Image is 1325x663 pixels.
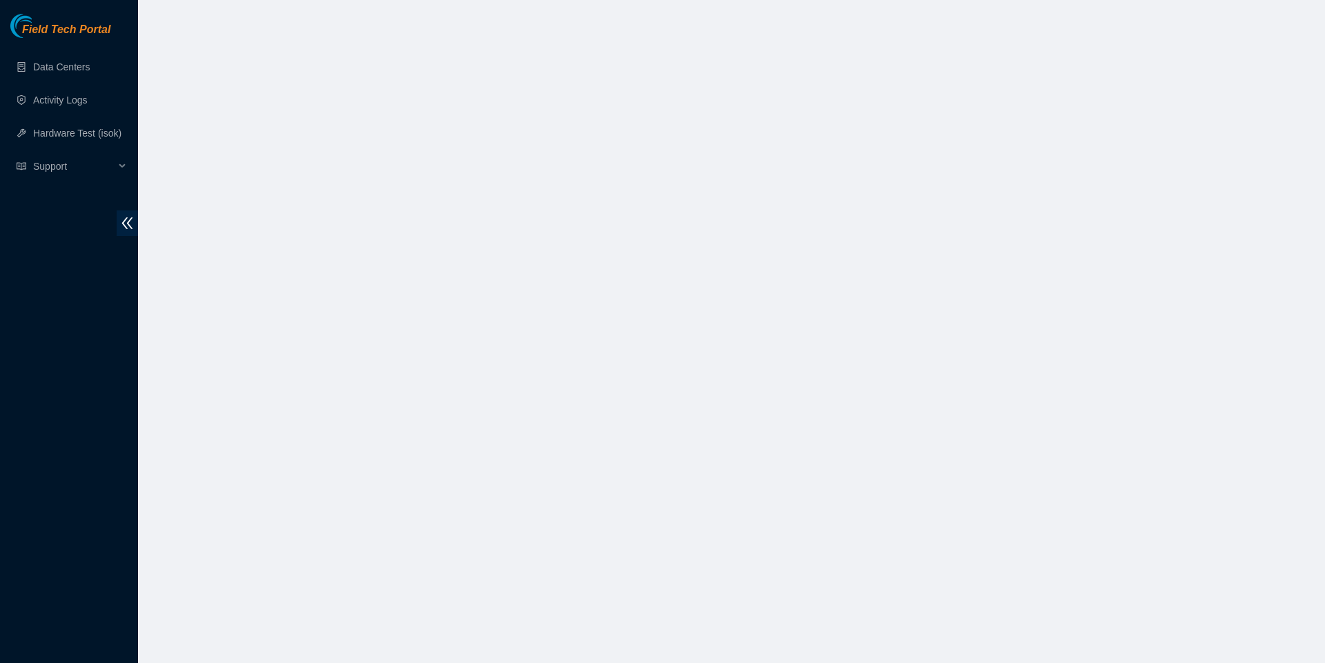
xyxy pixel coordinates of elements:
span: Field Tech Portal [22,23,110,37]
span: double-left [117,210,138,236]
a: Hardware Test (isok) [33,128,121,139]
img: Akamai Technologies [10,14,70,38]
a: Data Centers [33,61,90,72]
span: Support [33,152,115,180]
span: read [17,161,26,171]
a: Akamai TechnologiesField Tech Portal [10,25,110,43]
a: Activity Logs [33,95,88,106]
